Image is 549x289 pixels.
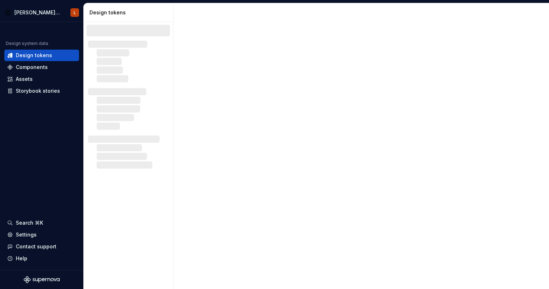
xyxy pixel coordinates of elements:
[4,253,79,264] button: Help
[16,231,37,238] div: Settings
[14,9,60,16] div: [PERSON_NAME] UI Toolkit (HUT)
[4,85,79,97] a: Storybook stories
[4,50,79,61] a: Design tokens
[16,219,43,226] div: Search ⌘K
[24,276,60,283] svg: Supernova Logo
[16,64,48,71] div: Components
[16,87,60,95] div: Storybook stories
[4,217,79,229] button: Search ⌘K
[1,5,82,20] button: [PERSON_NAME] UI Toolkit (HUT)L
[74,10,76,15] div: L
[4,73,79,85] a: Assets
[16,243,56,250] div: Contact support
[16,52,52,59] div: Design tokens
[16,255,27,262] div: Help
[6,41,48,46] div: Design system data
[16,75,33,83] div: Assets
[89,9,170,16] div: Design tokens
[4,61,79,73] a: Components
[4,229,79,240] a: Settings
[4,241,79,252] button: Contact support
